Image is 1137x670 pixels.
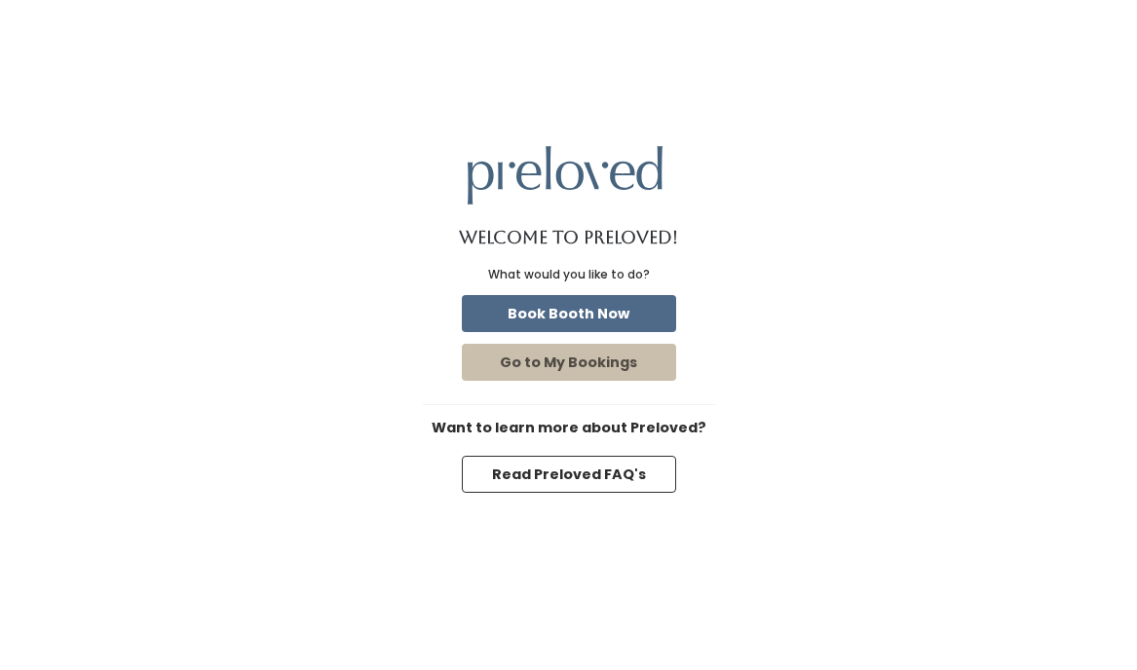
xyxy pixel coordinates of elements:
h1: Welcome to Preloved! [459,228,678,247]
a: Go to My Bookings [458,340,680,385]
button: Read Preloved FAQ's [462,456,676,493]
button: Go to My Bookings [462,344,676,381]
h6: Want to learn more about Preloved? [423,421,715,436]
button: Book Booth Now [462,295,676,332]
img: preloved logo [468,146,663,204]
div: What would you like to do? [488,266,650,283]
